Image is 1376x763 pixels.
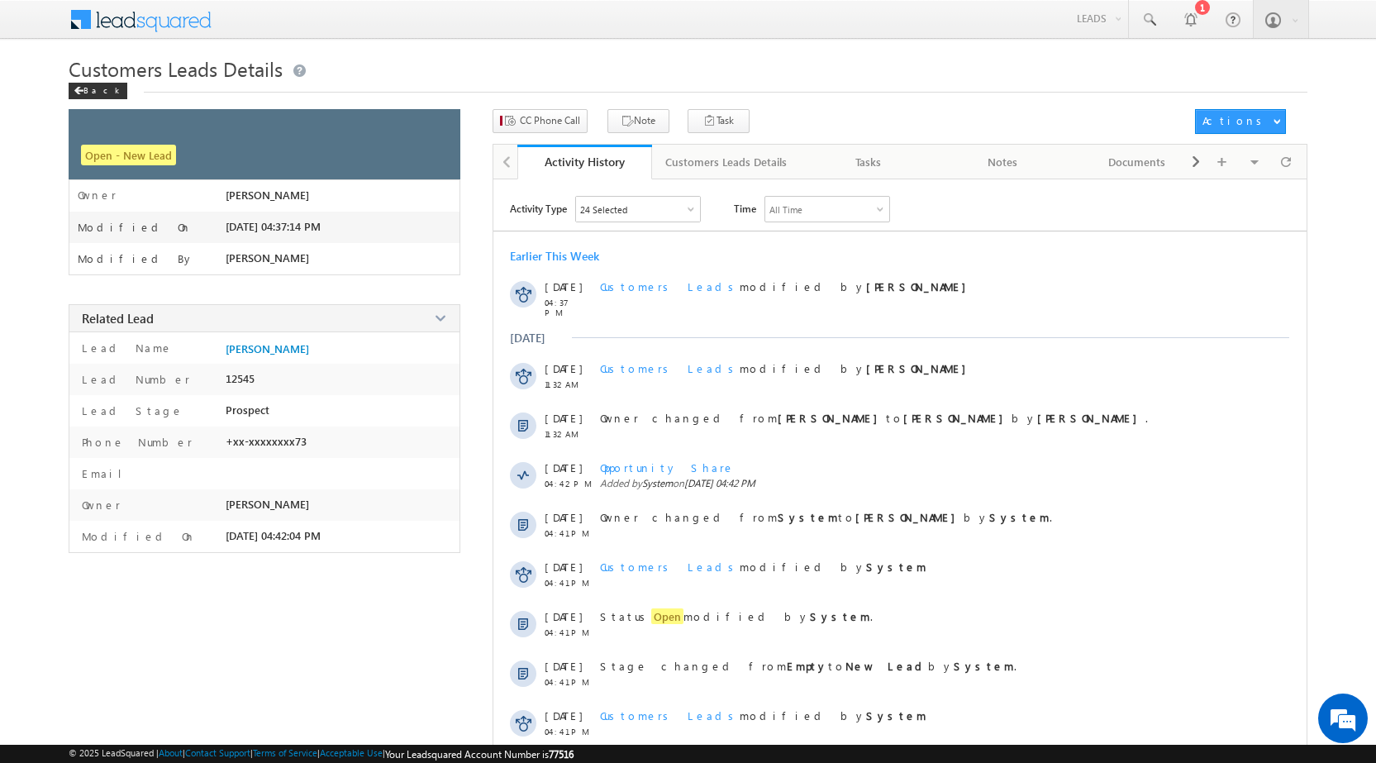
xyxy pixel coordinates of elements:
[159,747,183,758] a: About
[545,411,582,425] span: [DATE]
[78,252,194,265] label: Modified By
[78,372,190,386] label: Lead Number
[950,152,1056,172] div: Notes
[600,460,735,474] span: Opportunity Share
[600,411,1148,425] span: Owner changed from to by .
[989,510,1050,524] strong: System
[1037,411,1145,425] strong: [PERSON_NAME]
[545,677,594,687] span: 04:41 PM
[652,145,802,179] a: Customers Leads Details
[954,659,1014,673] strong: System
[226,498,309,511] span: [PERSON_NAME]
[545,627,594,637] span: 04:41 PM
[545,560,582,574] span: [DATE]
[866,560,926,574] strong: System
[684,477,755,489] span: [DATE] 04:42 PM
[580,204,627,215] div: 24 Selected
[69,747,574,761] span: © 2025 LeadSquared | | | | |
[78,188,117,202] label: Owner
[688,109,750,133] button: Task
[855,510,964,524] strong: [PERSON_NAME]
[607,109,669,133] button: Note
[21,153,302,495] textarea: Type your message and hit 'Enter'
[520,113,580,128] span: CC Phone Call
[600,560,740,574] span: Customers Leads
[86,87,278,108] div: Chat with us now
[517,145,652,179] a: Activity History
[866,708,926,722] strong: System
[545,708,582,722] span: [DATE]
[600,361,740,375] span: Customers Leads
[271,8,311,48] div: Minimize live chat window
[78,435,193,449] label: Phone Number
[226,342,309,355] a: [PERSON_NAME]
[549,748,574,761] span: 77516
[226,529,321,542] span: [DATE] 04:42:04 PM
[545,609,582,623] span: [DATE]
[815,152,921,172] div: Tasks
[600,659,1017,673] span: Stage changed from to by .
[545,727,594,737] span: 04:41 PM
[866,279,974,293] strong: [PERSON_NAME]
[665,152,787,172] div: Customers Leads Details
[866,361,974,375] strong: [PERSON_NAME]
[545,429,594,439] span: 11:32 AM
[78,221,192,234] label: Modified On
[810,609,870,623] strong: System
[545,528,594,538] span: 04:41 PM
[651,608,683,624] span: Open
[226,220,321,233] span: [DATE] 04:37:14 PM
[1202,113,1268,128] div: Actions
[600,608,873,624] span: Status modified by .
[545,361,582,375] span: [DATE]
[778,510,838,524] strong: System
[600,510,1052,524] span: Owner changed from to by .
[225,509,300,532] em: Start Chat
[642,477,673,489] span: System
[802,145,936,179] a: Tasks
[320,747,383,758] a: Acceptable Use
[576,197,700,222] div: Owner Changed,Status Changed,Stage Changed,Source Changed,Notes & 19 more..
[185,747,250,758] a: Contact Support
[778,411,886,425] strong: [PERSON_NAME]
[545,379,594,389] span: 11:32 AM
[226,188,309,202] span: [PERSON_NAME]
[545,298,594,317] span: 04:37 PM
[69,83,127,99] div: Back
[1083,152,1190,172] div: Documents
[226,403,269,417] span: Prospect
[226,435,307,448] span: +xx-xxxxxxxx73
[226,372,255,385] span: 12545
[600,477,1237,489] span: Added by on
[510,330,564,346] div: [DATE]
[78,403,183,417] label: Lead Stage
[545,279,582,293] span: [DATE]
[510,196,567,221] span: Activity Type
[493,109,588,133] button: CC Phone Call
[78,341,173,355] label: Lead Name
[787,659,828,673] strong: Empty
[385,748,574,761] span: Your Leadsquared Account Number is
[600,708,740,722] span: Customers Leads
[545,510,582,524] span: [DATE]
[253,747,317,758] a: Terms of Service
[545,578,594,588] span: 04:41 PM
[78,529,196,543] label: Modified On
[226,251,309,265] span: [PERSON_NAME]
[78,466,135,480] label: Email
[81,145,176,165] span: Open - New Lead
[530,154,640,169] div: Activity History
[845,659,928,673] strong: New Lead
[600,279,740,293] span: Customers Leads
[545,479,594,489] span: 04:42 PM
[28,87,69,108] img: d_60004797649_company_0_60004797649
[936,145,1071,179] a: Notes
[545,460,582,474] span: [DATE]
[1195,109,1286,134] button: Actions
[510,248,599,264] div: Earlier This Week
[69,55,283,82] span: Customers Leads Details
[600,361,974,375] span: modified by
[82,310,154,327] span: Related Lead
[734,196,756,221] span: Time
